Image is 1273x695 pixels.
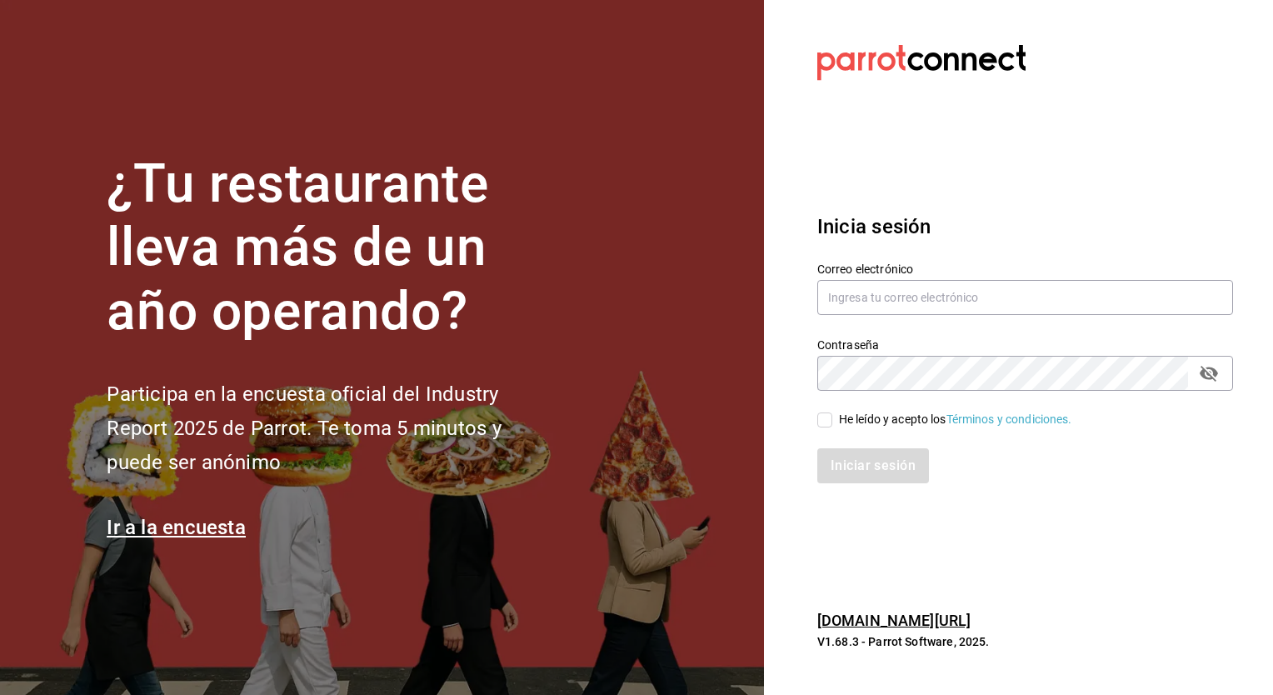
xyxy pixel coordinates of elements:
h3: Inicia sesión [817,212,1233,242]
label: Correo electrónico [817,262,1233,274]
h1: ¿Tu restaurante lleva más de un año operando? [107,152,557,344]
div: He leído y acepto los [839,411,1072,428]
p: V1.68.3 - Parrot Software, 2025. [817,633,1233,650]
label: Contraseña [817,338,1233,350]
a: Ir a la encuesta [107,516,246,539]
button: passwordField [1195,359,1223,387]
input: Ingresa tu correo electrónico [817,280,1233,315]
h2: Participa en la encuesta oficial del Industry Report 2025 de Parrot. Te toma 5 minutos y puede se... [107,377,557,479]
a: Términos y condiciones. [946,412,1072,426]
a: [DOMAIN_NAME][URL] [817,612,971,629]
